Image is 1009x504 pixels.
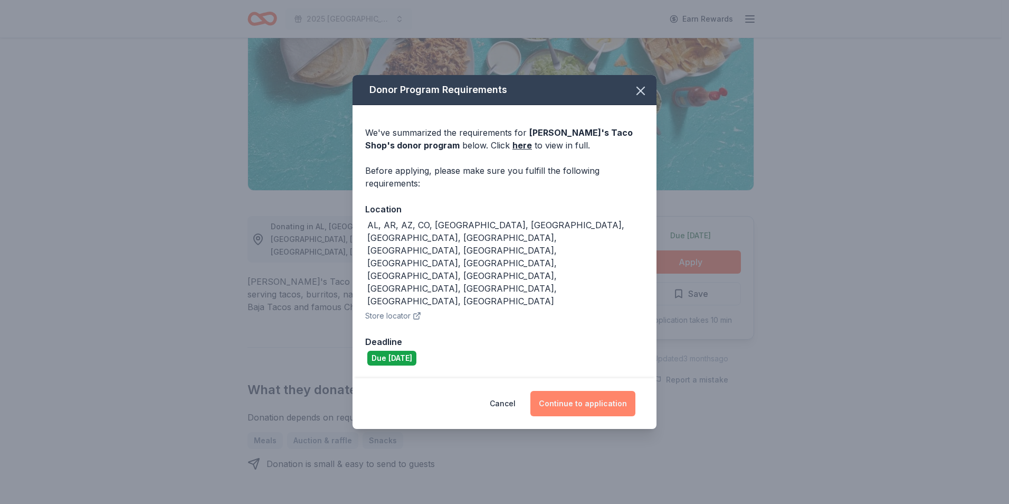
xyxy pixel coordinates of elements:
[365,202,644,216] div: Location
[367,219,644,307] div: AL, AR, AZ, CO, [GEOGRAPHIC_DATA], [GEOGRAPHIC_DATA], [GEOGRAPHIC_DATA], [GEOGRAPHIC_DATA], [GEOG...
[365,126,644,152] div: We've summarized the requirements for below. Click to view in full.
[367,351,416,366] div: Due [DATE]
[353,75,656,105] div: Donor Program Requirements
[365,310,421,322] button: Store locator
[490,391,516,416] button: Cancel
[530,391,635,416] button: Continue to application
[365,164,644,190] div: Before applying, please make sure you fulfill the following requirements:
[512,139,532,152] a: here
[365,335,644,349] div: Deadline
